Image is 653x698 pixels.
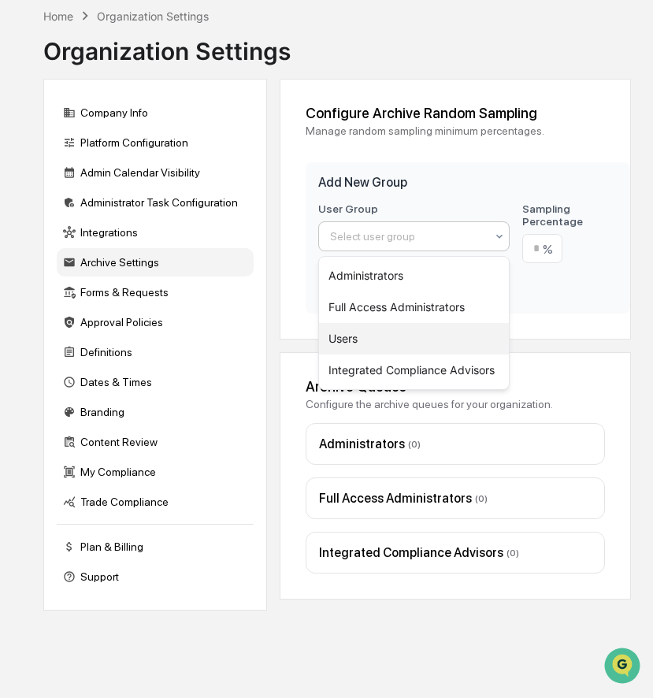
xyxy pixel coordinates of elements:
[319,545,592,560] div: Integrated Compliance Advisors
[54,136,199,149] div: We're available if you need us!
[408,439,421,450] span: ( 0 )
[57,158,254,187] div: Admin Calendar Visibility
[57,308,254,336] div: Approval Policies
[57,533,254,561] div: Plan & Billing
[57,128,254,157] div: Platform Configuration
[319,260,509,291] div: Administrators
[57,248,254,277] div: Archive Settings
[522,202,618,228] label: Sampling Percentage
[306,378,605,395] div: Archive Queues
[319,355,509,386] div: Integrated Compliance Advisors
[475,493,488,504] span: ( 0 )
[57,98,254,127] div: Company Info
[57,458,254,486] div: My Compliance
[318,202,510,215] label: User Group
[268,125,287,144] button: Start new chat
[57,338,254,366] div: Definitions
[54,121,258,136] div: Start new chat
[16,121,44,149] img: 1746055101610-c473b297-6a78-478c-a979-82029cc54cd1
[97,9,209,23] div: Organization Settings
[16,33,287,58] p: How can we help?
[506,548,519,559] span: ( 0 )
[111,266,191,279] a: Powered byPylon
[57,428,254,456] div: Content Review
[157,267,191,279] span: Pylon
[32,228,99,244] span: Data Lookup
[9,222,106,251] a: 🔎Data Lookup
[306,105,605,121] div: Configure Archive Random Sampling
[306,398,605,410] div: Configure the archive queues for your organization.
[306,124,605,137] div: Manage random sampling minimum percentages.
[108,192,202,221] a: 🗄️Attestations
[57,488,254,516] div: Trade Compliance
[319,291,509,323] div: Full Access Administrators
[57,368,254,396] div: Dates & Times
[43,24,291,65] div: Organization Settings
[319,491,592,506] div: Full Access Administrators
[32,199,102,214] span: Preclearance
[319,323,509,355] div: Users
[114,200,127,213] div: 🗄️
[319,436,592,451] div: Administrators
[57,218,254,247] div: Integrations
[130,199,195,214] span: Attestations
[43,9,73,23] div: Home
[57,278,254,306] div: Forms & Requests
[57,188,254,217] div: Administrator Task Configuration
[16,230,28,243] div: 🔎
[9,192,108,221] a: 🖐️Preclearance
[16,200,28,213] div: 🖐️
[57,398,254,426] div: Branding
[318,175,618,190] h3: Add New Group
[603,646,645,689] iframe: Open customer support
[57,562,254,591] div: Support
